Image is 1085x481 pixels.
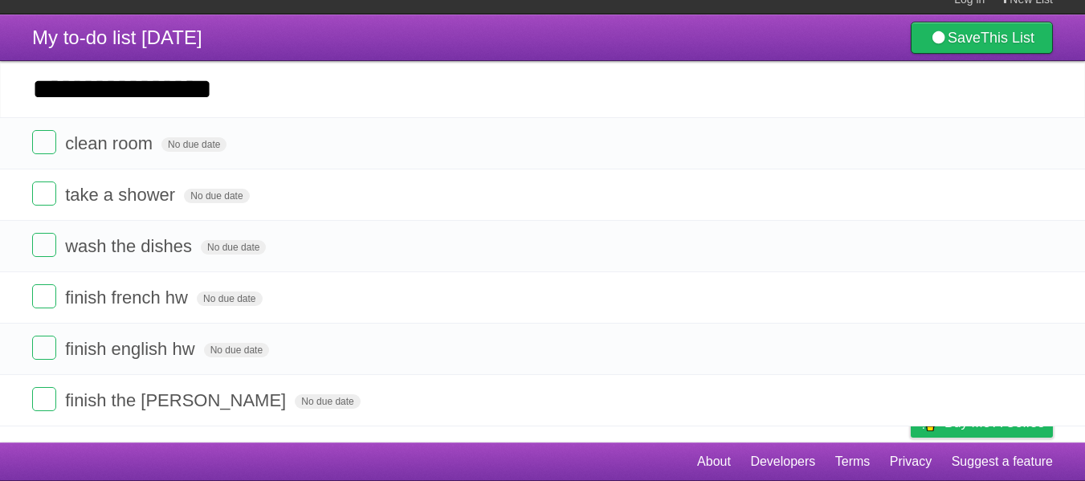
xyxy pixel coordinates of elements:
[890,446,932,477] a: Privacy
[197,291,262,306] span: No due date
[295,394,360,409] span: No due date
[201,240,266,255] span: No due date
[32,181,56,206] label: Done
[911,22,1053,54] a: SaveThis List
[952,446,1053,477] a: Suggest a feature
[65,287,192,308] span: finish french hw
[65,390,290,410] span: finish the [PERSON_NAME]
[65,185,179,205] span: take a shower
[697,446,731,477] a: About
[32,336,56,360] label: Done
[161,137,226,152] span: No due date
[32,284,56,308] label: Done
[32,387,56,411] label: Done
[835,446,871,477] a: Terms
[32,130,56,154] label: Done
[184,189,249,203] span: No due date
[65,133,157,153] span: clean room
[32,233,56,257] label: Done
[65,236,196,256] span: wash the dishes
[32,26,202,48] span: My to-do list [DATE]
[750,446,815,477] a: Developers
[944,409,1045,437] span: Buy me a coffee
[65,339,198,359] span: finish english hw
[981,30,1034,46] b: This List
[204,343,269,357] span: No due date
